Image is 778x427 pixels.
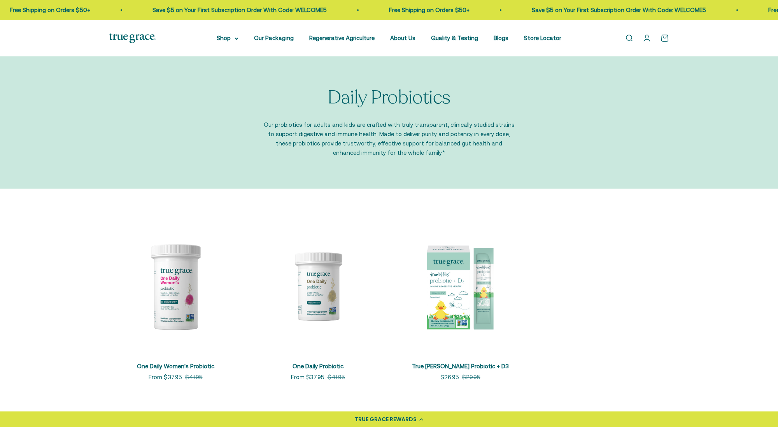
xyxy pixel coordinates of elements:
img: Vitamin D is essential for your little one’s development and immune health, and it can be tricky ... [394,220,527,353]
img: One Daily Women's Probiotic [109,220,242,353]
a: Blogs [494,35,508,41]
a: Regenerative Agriculture [309,35,375,41]
a: Free Shipping on Orders $50+ [150,7,231,13]
sale-price: From $37.95 [291,373,324,382]
sale-price: $26.95 [440,373,459,382]
img: Daily Probiotic forDigestive and Immune Support:* - 90 Billion CFU at time of manufacturing (30 B... [251,220,384,353]
a: Our Packaging [254,35,294,41]
a: About Us [390,35,415,41]
a: One Daily Women's Probiotic [137,363,214,369]
div: TRUE GRACE REWARDS [355,415,417,423]
sale-price: From $37.95 [149,373,182,382]
p: Our probiotics for adults and kids are crafted with truly transparent, clinically studied strains... [263,120,515,157]
compare-at-price: $29.95 [462,373,480,382]
a: Free Shipping on Orders $50+ [529,7,610,13]
a: Store Locator [524,35,561,41]
summary: Shop [217,33,238,43]
p: Daily Probiotics [328,87,450,108]
a: One Daily Probiotic [293,363,343,369]
p: Save $5 on Your First Subscription Order With Code: WELCOME5 [293,5,467,15]
compare-at-price: $41.95 [185,373,203,382]
compare-at-price: $41.95 [328,373,345,382]
a: True [PERSON_NAME] Probiotic + D3 [412,363,509,369]
a: Quality & Testing [431,35,478,41]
